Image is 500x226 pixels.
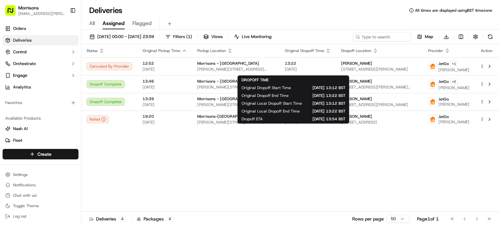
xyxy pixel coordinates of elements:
span: [DATE] [143,85,187,90]
div: Available Products [3,113,78,124]
span: Provider [428,48,443,53]
a: Analytics [3,82,78,92]
span: Live Monitoring [242,34,271,40]
div: Action [480,48,493,53]
button: Orchestrate [3,59,78,69]
input: Type to search [353,32,411,41]
span: [DATE] [143,102,187,107]
span: Original Dropoff End Time [242,93,289,98]
span: [PERSON_NAME] [341,61,372,66]
span: Orders [13,26,26,32]
button: Toggle Theme [3,201,78,210]
span: Flagged [132,20,152,27]
span: Toggle Theme [13,203,39,208]
span: DROPOFF TIME [242,77,269,83]
span: Control [13,49,27,55]
span: [STREET_ADDRESS][PERSON_NAME] [341,67,418,72]
span: Map [425,34,433,40]
span: ( 1 ) [186,34,192,40]
span: 13:22 [285,61,331,66]
span: [PERSON_NAME][STREET_ADDRESS][PERSON_NAME] [197,102,274,107]
button: Filters(1) [162,32,195,41]
a: Orders [3,23,78,34]
a: Nash AI [5,126,76,132]
span: [PERSON_NAME] [438,119,469,125]
span: Engage [13,73,27,78]
img: justeat_logo.png [428,62,437,71]
button: Refresh [486,32,495,41]
span: Log out [13,214,26,219]
h1: Deliveries [89,5,122,16]
span: [DATE] 13:54 BST [273,116,345,122]
button: +2 [450,78,458,85]
div: Packages [137,216,174,222]
span: Create [37,151,51,157]
span: Pickup Location [197,48,226,53]
span: 13:39 [143,96,187,101]
button: Log out [3,212,78,221]
span: Assigned [103,20,125,27]
span: Morrisons-[GEOGRAPHIC_DATA] [197,114,257,119]
span: JetGo [438,79,449,84]
span: 19:20 [143,114,187,119]
span: JetGo [438,97,449,102]
span: Morrisons - [GEOGRAPHIC_DATA] [197,61,259,66]
button: Morrisons[EMAIL_ADDRESS][PERSON_NAME][DOMAIN_NAME] [3,3,67,18]
span: [PERSON_NAME][STREET_ADDRESS][PERSON_NAME] [197,67,274,72]
span: [DATE] 13:22 BST [299,93,345,98]
div: Page 1 of 1 [417,216,439,222]
button: Failed [87,115,109,123]
span: Dropoff Location [341,48,371,53]
p: Rows per page [352,216,384,222]
div: Deliveries [89,216,126,222]
span: [PERSON_NAME] [438,85,469,90]
span: Filters [173,34,192,40]
span: Original Dropoff Time [285,48,324,53]
a: Deliveries [3,35,78,46]
span: [PERSON_NAME] [341,79,372,84]
span: Deliveries [13,37,32,43]
span: Status [87,48,98,53]
span: [STREET_ADDRESS][PERSON_NAME] [341,102,418,107]
span: Notifications [13,182,36,188]
img: justeat_logo.png [428,80,437,88]
div: 4 [119,216,126,222]
span: [PERSON_NAME] [341,96,372,101]
span: Chat with us! [13,193,37,198]
button: Engage [3,70,78,81]
button: Chat with us! [3,191,78,200]
div: Favorites [3,98,78,108]
span: [DATE] [143,67,187,72]
button: Map [414,32,436,41]
button: Morrisons [18,5,39,11]
span: Dropoff ETA [242,116,263,122]
span: Original Pickup Time [143,48,180,53]
span: [STREET_ADDRESS][PERSON_NAME][PERSON_NAME] [341,85,418,90]
span: [STREET_ADDRESS] [341,120,418,125]
span: JetGo [438,61,449,66]
span: [DATE] 00:00 - [DATE] 23:59 [97,34,154,40]
button: [DATE] 00:00 - [DATE] 23:59 [87,32,157,41]
button: Control [3,47,78,57]
span: [PERSON_NAME] [438,67,469,73]
img: justeat_logo.png [428,115,437,124]
button: Live Monitoring [231,32,274,41]
img: justeat_logo.png [428,98,437,106]
button: Create [3,149,78,159]
span: Views [211,34,223,40]
span: Original Local Dropoff End Time [242,109,300,114]
span: All times are displayed using BST timezone [415,8,492,13]
span: [PERSON_NAME][STREET_ADDRESS][PERSON_NAME] [197,120,274,125]
button: [EMAIL_ADDRESS][PERSON_NAME][DOMAIN_NAME] [18,11,65,16]
a: Fleet [5,138,76,143]
span: Original Dropoff Start Time [242,85,291,90]
button: Views [201,32,226,41]
button: Nash AI [3,124,78,134]
span: [DATE] 13:22 BST [310,109,345,114]
span: Morrisons - [GEOGRAPHIC_DATA] [197,79,259,84]
button: Settings [3,170,78,179]
span: Morrisons - [GEOGRAPHIC_DATA] [197,96,259,101]
span: 13:46 [143,79,187,84]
